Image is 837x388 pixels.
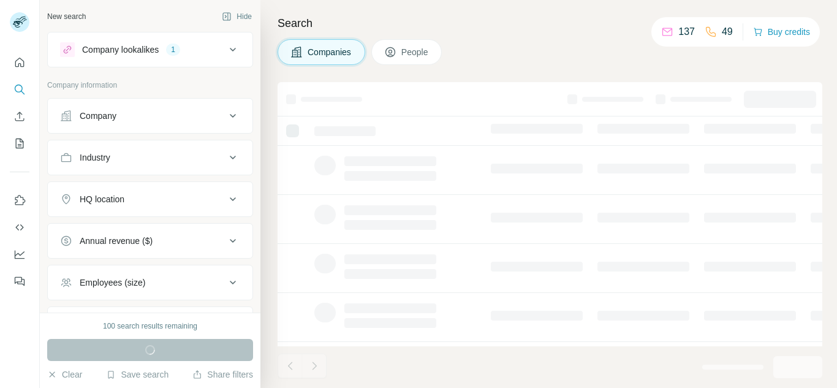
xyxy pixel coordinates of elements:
button: Enrich CSV [10,105,29,127]
button: Company [48,101,252,131]
div: Annual revenue ($) [80,235,153,247]
button: My lists [10,132,29,154]
div: Company lookalikes [82,44,159,56]
div: HQ location [80,193,124,205]
div: Industry [80,151,110,164]
button: Share filters [192,368,253,381]
button: Use Surfe API [10,216,29,238]
p: 137 [678,25,695,39]
button: Industry [48,143,252,172]
div: New search [47,11,86,22]
button: HQ location [48,184,252,214]
button: Dashboard [10,243,29,265]
button: Hide [213,7,260,26]
button: Employees (size) [48,268,252,297]
button: Annual revenue ($) [48,226,252,256]
button: Company lookalikes1 [48,35,252,64]
p: 49 [722,25,733,39]
button: Quick start [10,51,29,74]
button: Use Surfe on LinkedIn [10,189,29,211]
button: Clear [47,368,82,381]
div: Company [80,110,116,122]
p: Company information [47,80,253,91]
button: Buy credits [753,23,810,40]
span: People [401,46,430,58]
div: 1 [166,44,180,55]
button: Feedback [10,270,29,292]
button: Search [10,78,29,101]
h4: Search [278,15,822,32]
div: Employees (size) [80,276,145,289]
div: 100 search results remaining [103,321,197,332]
button: Save search [106,368,169,381]
button: Technologies [48,310,252,339]
span: Companies [308,46,352,58]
